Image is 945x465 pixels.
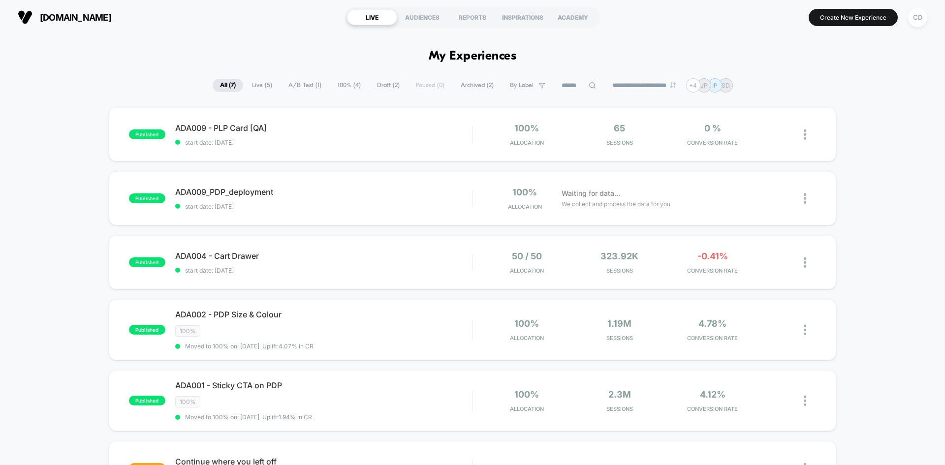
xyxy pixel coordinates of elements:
[576,405,664,412] span: Sessions
[697,251,728,261] span: -0.41%
[129,396,165,405] span: published
[722,82,730,89] p: SD
[698,318,726,329] span: 4.78%
[330,79,368,92] span: 100% ( 4 )
[175,380,472,390] span: ADA001 - Sticky CTA on PDP
[668,267,756,274] span: CONVERSION RATE
[213,79,243,92] span: All ( 7 )
[453,79,501,92] span: Archived ( 2 )
[245,79,280,92] span: Live ( 5 )
[804,129,806,140] img: close
[905,7,930,28] button: CD
[608,389,631,400] span: 2.3M
[510,335,544,341] span: Allocation
[175,139,472,146] span: start date: [DATE]
[175,310,472,319] span: ADA002 - PDP Size & Colour
[686,78,700,93] div: + 4
[175,325,200,337] span: 100%
[668,335,756,341] span: CONVERSION RATE
[175,203,472,210] span: start date: [DATE]
[700,82,708,89] p: JP
[129,325,165,335] span: published
[514,318,539,329] span: 100%
[614,123,625,133] span: 65
[175,396,200,407] span: 100%
[908,8,927,27] div: CD
[370,79,407,92] span: Draft ( 2 )
[700,389,725,400] span: 4.12%
[668,139,756,146] span: CONVERSION RATE
[712,82,718,89] p: IP
[281,79,329,92] span: A/B Test ( 1 )
[510,405,544,412] span: Allocation
[40,12,111,23] span: [DOMAIN_NAME]
[670,82,676,88] img: end
[175,267,472,274] span: start date: [DATE]
[804,325,806,335] img: close
[809,9,898,26] button: Create New Experience
[804,257,806,268] img: close
[397,9,447,25] div: AUDIENCES
[175,123,472,133] span: ADA009 - PLP Card [QA]
[175,251,472,261] span: ADA004 - Cart Drawer
[185,342,314,350] span: Moved to 100% on: [DATE] . Uplift: 4.07% in CR
[129,257,165,267] span: published
[514,123,539,133] span: 100%
[576,267,664,274] span: Sessions
[514,389,539,400] span: 100%
[512,187,537,197] span: 100%
[804,193,806,204] img: close
[668,405,756,412] span: CONVERSION RATE
[347,9,397,25] div: LIVE
[498,9,548,25] div: INSPIRATIONS
[548,9,598,25] div: ACADEMY
[508,203,542,210] span: Allocation
[804,396,806,406] img: close
[129,193,165,203] span: published
[447,9,498,25] div: REPORTS
[175,187,472,197] span: ADA009_PDP_deployment
[600,251,638,261] span: 323.92k
[129,129,165,139] span: published
[512,251,542,261] span: 50 / 50
[562,188,620,199] span: Waiting for data...
[15,9,114,25] button: [DOMAIN_NAME]
[18,10,32,25] img: Visually logo
[704,123,721,133] span: 0 %
[429,49,517,63] h1: My Experiences
[510,139,544,146] span: Allocation
[510,82,534,89] span: By Label
[562,199,670,209] span: We collect and process the data for you
[607,318,631,329] span: 1.19M
[510,267,544,274] span: Allocation
[576,139,664,146] span: Sessions
[185,413,312,421] span: Moved to 100% on: [DATE] . Uplift: 1.94% in CR
[576,335,664,341] span: Sessions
